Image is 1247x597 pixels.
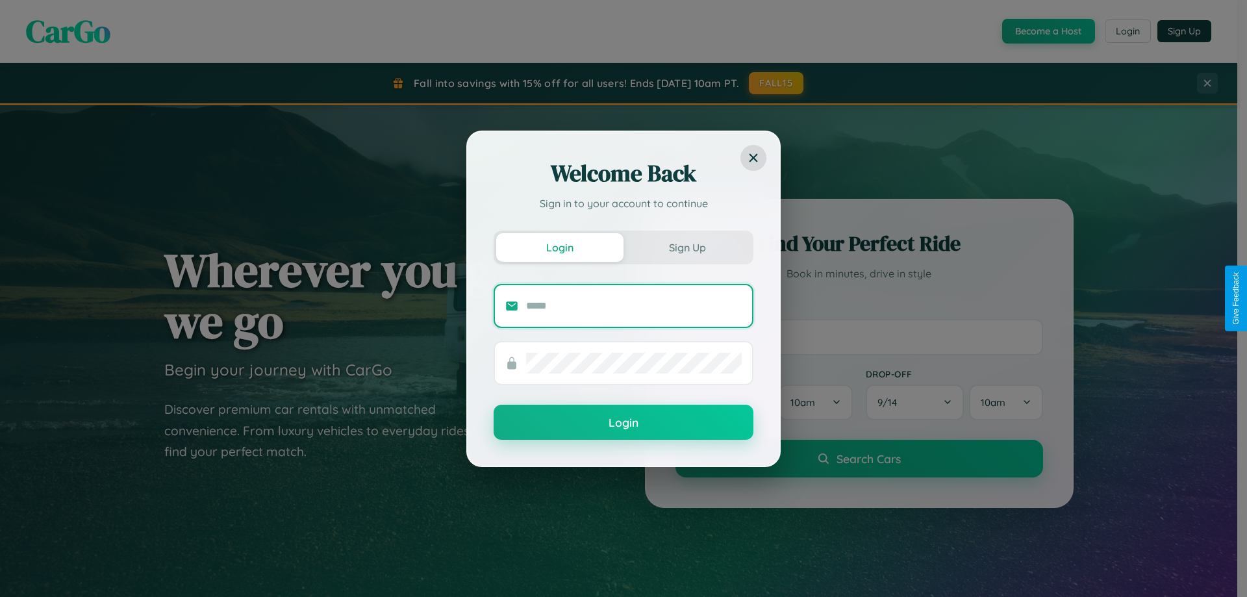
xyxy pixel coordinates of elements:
[494,158,753,189] h2: Welcome Back
[496,233,623,262] button: Login
[1231,272,1241,325] div: Give Feedback
[623,233,751,262] button: Sign Up
[494,196,753,211] p: Sign in to your account to continue
[494,405,753,440] button: Login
